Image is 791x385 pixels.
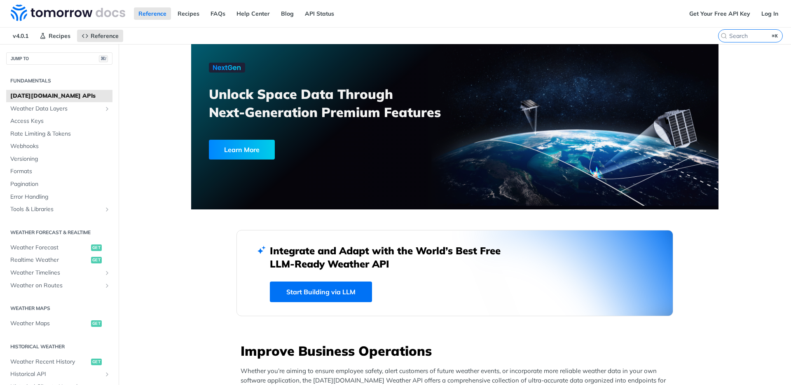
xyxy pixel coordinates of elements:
a: Weather Recent Historyget [6,356,112,368]
a: Webhooks [6,140,112,153]
span: get [91,359,102,365]
h2: Weather Forecast & realtime [6,229,112,236]
span: Access Keys [10,117,110,125]
img: Tomorrow.io Weather API Docs [11,5,125,21]
span: get [91,244,102,251]
a: Access Keys [6,115,112,127]
kbd: ⌘K [770,32,780,40]
span: Historical API [10,370,102,378]
h3: Unlock Space Data Through Next-Generation Premium Features [209,85,464,121]
button: Show subpages for Historical API [104,371,110,378]
h2: Weather Maps [6,305,112,312]
button: JUMP TO⌘/ [6,52,112,65]
a: FAQs [206,7,230,20]
a: API Status [300,7,339,20]
span: get [91,320,102,327]
span: Pagination [10,180,110,188]
a: Start Building via LLM [270,282,372,302]
span: Reference [91,32,119,40]
span: Realtime Weather [10,256,89,264]
a: Realtime Weatherget [6,254,112,266]
a: [DATE][DOMAIN_NAME] APIs [6,90,112,102]
span: Weather Data Layers [10,105,102,113]
h2: Fundamentals [6,77,112,85]
span: Rate Limiting & Tokens [10,130,110,138]
h2: Historical Weather [6,343,112,350]
span: Weather Forecast [10,244,89,252]
div: Learn More [209,140,275,160]
span: Weather Maps [10,319,89,328]
svg: Search [721,33,727,39]
button: Show subpages for Weather Data Layers [104,106,110,112]
a: Blog [276,7,298,20]
a: Error Handling [6,191,112,203]
a: Rate Limiting & Tokens [6,128,112,140]
span: Formats [10,167,110,176]
span: v4.0.1 [8,30,33,42]
span: Weather Timelines [10,269,102,277]
span: Weather on Routes [10,282,102,290]
button: Show subpages for Weather on Routes [104,282,110,289]
a: Versioning [6,153,112,165]
a: Weather Forecastget [6,242,112,254]
a: Tools & LibrariesShow subpages for Tools & Libraries [6,203,112,216]
a: Log In [757,7,783,20]
button: Show subpages for Tools & Libraries [104,206,110,213]
span: Recipes [49,32,70,40]
a: Help Center [232,7,274,20]
a: Reference [77,30,123,42]
a: Learn More [209,140,413,160]
a: Weather Mapsget [6,317,112,330]
span: Webhooks [10,142,110,150]
a: Weather Data LayersShow subpages for Weather Data Layers [6,103,112,115]
a: Weather on RoutesShow subpages for Weather on Routes [6,279,112,292]
h2: Integrate and Adapt with the World’s Best Free LLM-Ready Weather API [270,244,513,270]
span: get [91,257,102,263]
h3: Improve Business Operations [241,342,673,360]
span: Weather Recent History [10,358,89,366]
a: Weather TimelinesShow subpages for Weather Timelines [6,267,112,279]
a: Recipes [173,7,204,20]
a: Formats [6,165,112,178]
a: Recipes [35,30,75,42]
a: Pagination [6,178,112,190]
a: Reference [134,7,171,20]
a: Historical APIShow subpages for Historical API [6,368,112,380]
button: Show subpages for Weather Timelines [104,270,110,276]
a: Get Your Free API Key [685,7,755,20]
span: ⌘/ [99,55,108,62]
span: [DATE][DOMAIN_NAME] APIs [10,92,110,100]
span: Versioning [10,155,110,163]
span: Error Handling [10,193,110,201]
span: Tools & Libraries [10,205,102,214]
img: NextGen [209,63,245,73]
